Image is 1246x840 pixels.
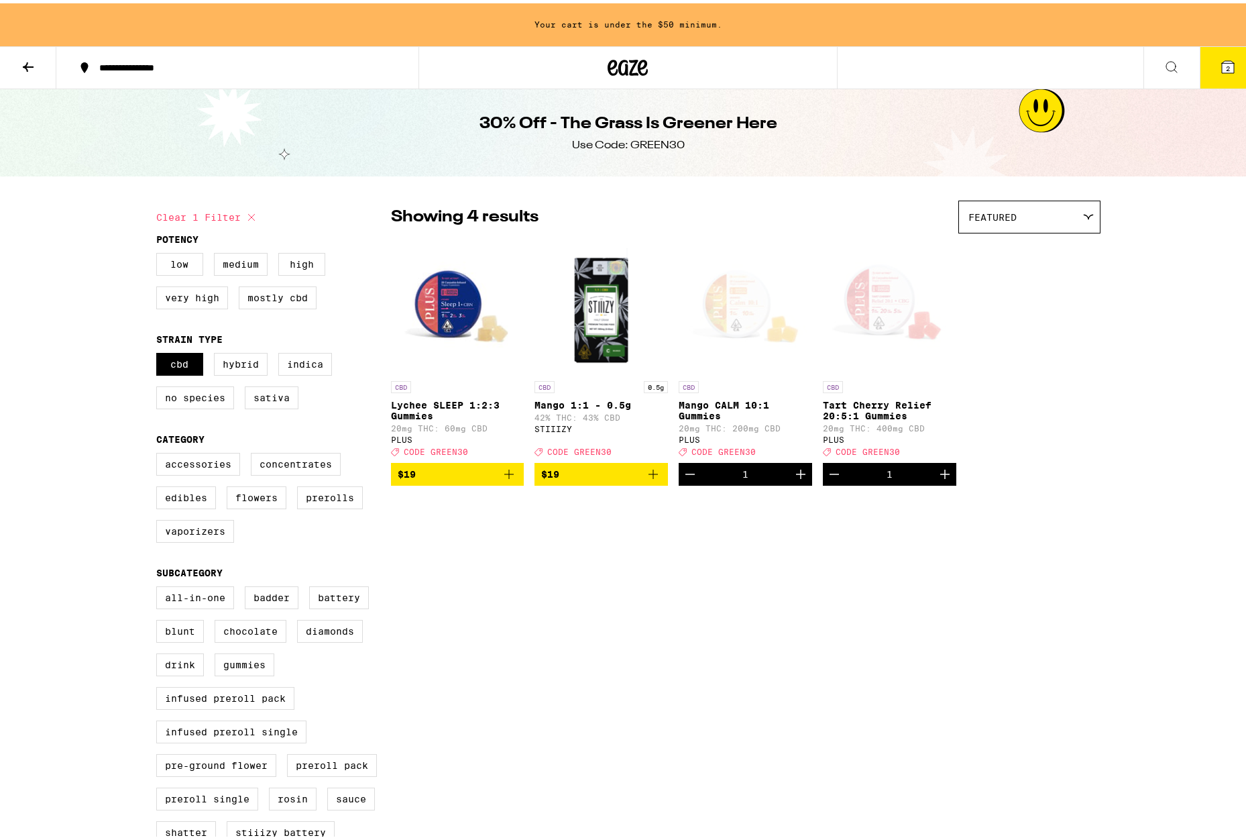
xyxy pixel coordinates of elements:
[391,203,539,225] p: Showing 4 results
[547,444,612,453] span: CODE GREEN30
[534,410,668,419] p: 42% THC: 43% CBD
[391,421,524,429] p: 20mg THC: 60mg CBD
[269,784,317,807] label: Rosin
[227,483,286,506] label: Flowers
[215,617,286,639] label: Chocolate
[327,784,375,807] label: Sauce
[156,617,204,639] label: Blunt
[836,444,900,453] span: CODE GREEN30
[534,460,668,482] button: Add to bag
[239,283,317,306] label: Mostly CBD
[391,378,411,390] p: CBD
[391,237,524,371] img: PLUS - Lychee SLEEP 1:2:3 Gummies
[679,378,699,390] p: CBD
[534,397,668,407] p: Mango 1:1 - 0.5g
[214,250,268,272] label: Medium
[679,460,701,482] button: Decrement
[156,197,260,231] button: Clear 1 filter
[309,583,369,606] label: Battery
[391,397,524,418] p: Lychee SLEEP 1:2:3 Gummies
[679,421,812,429] p: 20mg THC: 200mg CBD
[297,483,363,506] label: Prerolls
[679,432,812,441] div: PLUS
[156,283,228,306] label: Very High
[933,460,956,482] button: Increment
[391,237,524,460] a: Open page for Lychee SLEEP 1:2:3 Gummies from PLUS
[156,751,276,774] label: Pre-ground Flower
[156,450,240,472] label: Accessories
[823,237,956,460] a: Open page for Tart Cherry Relief 20:5:1 Gummies from PLUS
[156,564,223,575] legend: Subcategory
[215,650,274,673] label: Gummies
[156,517,234,539] label: Vaporizers
[679,237,812,460] a: Open page for Mango CALM 10:1 Gummies from PLUS
[479,109,777,132] h1: 30% Off - The Grass Is Greener Here
[679,397,812,418] p: Mango CALM 10:1 Gummies
[245,583,298,606] label: Badder
[1226,61,1230,69] span: 2
[789,460,812,482] button: Increment
[534,421,668,430] div: STIIIZY
[278,250,325,272] label: High
[823,397,956,418] p: Tart Cherry Relief 20:5:1 Gummies
[887,466,893,476] div: 1
[156,331,223,342] legend: Strain Type
[572,135,685,150] div: Use Code: GREEN30
[156,383,234,406] label: No Species
[156,684,294,706] label: Infused Preroll Pack
[156,784,258,807] label: Preroll Single
[156,717,306,740] label: Infused Preroll Single
[534,237,668,460] a: Open page for Mango 1:1 - 0.5g from STIIIZY
[823,432,956,441] div: PLUS
[245,383,298,406] label: Sativa
[691,444,756,453] span: CODE GREEN30
[156,231,199,242] legend: Potency
[156,583,234,606] label: All-In-One
[297,617,363,639] label: Diamonds
[823,378,843,390] p: CBD
[541,466,559,476] span: $19
[156,483,216,506] label: Edibles
[214,350,268,372] label: Hybrid
[823,460,846,482] button: Decrement
[391,460,524,482] button: Add to bag
[251,450,341,472] label: Concentrates
[823,421,956,429] p: 20mg THC: 400mg CBD
[534,237,668,371] img: STIIIZY - Mango 1:1 - 0.5g
[156,650,204,673] label: Drink
[398,466,416,476] span: $19
[534,378,555,390] p: CBD
[156,250,203,272] label: Low
[156,431,205,441] legend: Category
[8,9,97,20] span: Hi. Need any help?
[156,350,203,372] label: CBD
[287,751,377,774] label: Preroll Pack
[391,432,524,441] div: PLUS
[404,444,468,453] span: CODE GREEN30
[968,209,1017,219] span: Featured
[278,350,332,372] label: Indica
[742,466,748,476] div: 1
[644,378,668,390] p: 0.5g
